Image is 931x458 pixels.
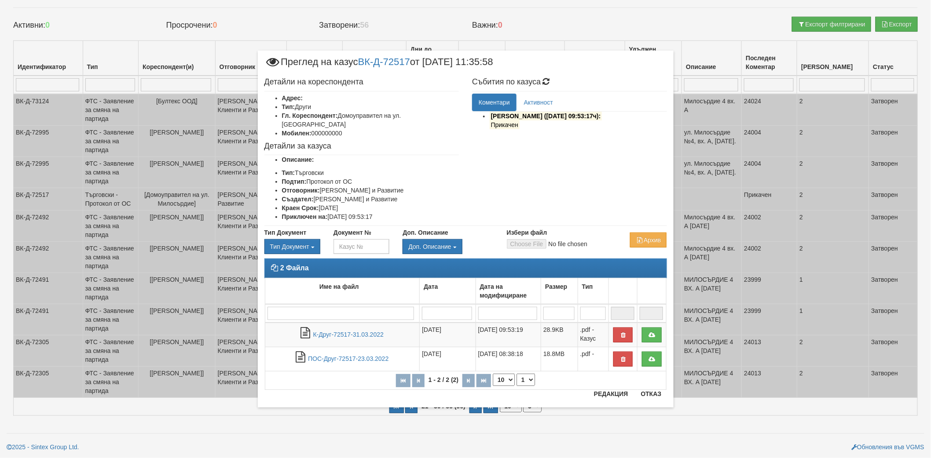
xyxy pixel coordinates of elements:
[313,331,384,338] a: К-Друг-72517-31.03.2022
[545,283,567,290] b: Размер
[282,213,328,220] b: Приключен на:
[408,243,451,250] span: Доп. Описание
[396,374,411,387] button: Първа страница
[420,323,476,347] td: [DATE]
[480,283,527,299] b: Дата на модифициране
[517,374,535,386] select: Страница номер
[578,347,609,371] td: .pdf -
[282,186,459,195] li: [PERSON_NAME] и Развитие
[578,323,609,347] td: .pdf - Казус
[265,323,666,347] tr: К-Друг-72517-31.03.2022.pdf - Казус
[420,347,476,371] td: [DATE]
[517,94,560,111] a: Активност
[507,228,547,237] label: Избери файл
[282,103,295,110] b: Тип:
[403,239,462,254] button: Доп. Описание
[282,102,459,111] li: Други
[476,278,541,305] td: Дата на модифициране: No sort applied, activate to apply an ascending sort
[334,228,371,237] label: Документ №
[282,212,459,221] li: [DATE] 09:53:17
[282,156,314,163] b: Описание:
[630,233,667,247] button: Архив
[282,195,459,204] li: [PERSON_NAME] и Развитие
[282,112,338,119] b: Гл. Кореспондент:
[490,112,667,129] li: Изпратено до кореспондента
[319,283,359,290] b: Име на файл
[578,278,609,305] td: Тип: No sort applied, activate to apply an ascending sort
[282,168,459,177] li: Търговски
[265,347,666,371] tr: ПОС-Друг-72517-23.03.2022.pdf -
[282,196,314,203] b: Създател:
[264,228,307,237] label: Тип Документ
[265,278,420,305] td: Име на файл: No sort applied, activate to apply an ascending sort
[264,78,459,87] h4: Детайли на кореспондента
[412,374,425,387] button: Предишна страница
[490,120,520,130] mark: Прикачен
[264,57,493,73] span: Преглед на казус от [DATE] 11:35:58
[280,264,309,272] strong: 2 Файла
[282,177,459,186] li: Протокол от ОС
[403,239,493,254] div: Двоен клик, за изчистване на избраната стойност.
[476,323,541,347] td: [DATE] 09:53:19
[282,129,459,138] li: 000000000
[493,374,515,386] select: Брой редове на страница
[476,347,541,371] td: [DATE] 08:38:18
[472,94,517,111] a: Коментари
[282,130,312,137] b: Мобилен:
[358,56,410,67] a: ВК-Д-72517
[424,283,438,290] b: Дата
[282,95,303,102] b: Адрес:
[582,283,593,290] b: Тип
[282,204,319,211] b: Краен Срок:
[472,78,667,87] h4: Събития по казуса
[270,243,309,250] span: Тип Документ
[282,178,307,185] b: Подтип:
[282,204,459,212] li: [DATE]
[403,228,448,237] label: Доп. Описание
[334,239,389,254] input: Казус №
[476,374,491,387] button: Последна страница
[264,142,459,151] h4: Детайли за казуса
[638,278,666,305] td: : No sort applied, activate to apply an ascending sort
[609,278,638,305] td: : No sort applied, activate to apply an ascending sort
[308,355,389,362] a: ПОС-Друг-72517-23.03.2022
[282,169,295,176] b: Тип:
[541,278,578,305] td: Размер: No sort applied, activate to apply an ascending sort
[282,111,459,129] li: Домоуправител на ул. [GEOGRAPHIC_DATA]
[282,187,320,194] b: Отговорник:
[264,239,320,254] div: Двоен клик, за изчистване на избраната стойност.
[462,374,475,387] button: Следваща страница
[420,278,476,305] td: Дата: No sort applied, activate to apply an ascending sort
[541,323,578,347] td: 28.9KB
[490,111,602,121] mark: [PERSON_NAME] ([DATE] 09:53:17ч):
[541,347,578,371] td: 18.8MB
[426,376,461,383] span: 1 - 2 / 2 (2)
[264,239,320,254] button: Тип Документ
